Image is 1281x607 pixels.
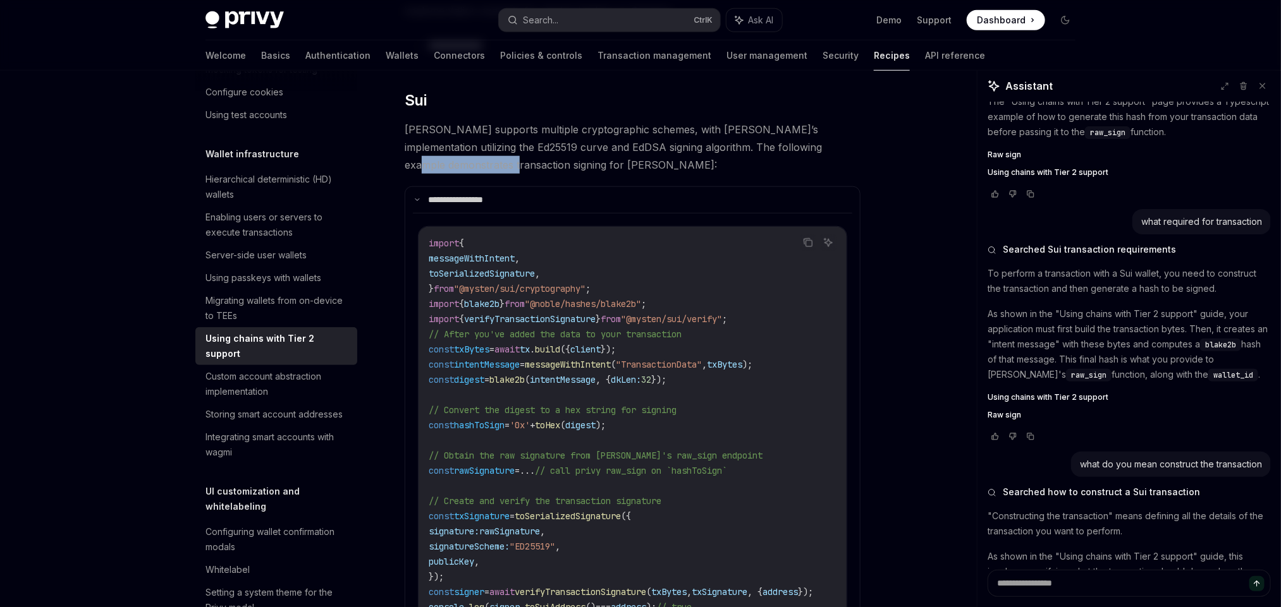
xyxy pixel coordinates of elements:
[530,374,596,385] span: intentMessage
[434,40,485,71] a: Connectors
[489,374,525,385] span: blake2b
[454,419,505,431] span: hashToSign
[195,403,357,426] a: Storing smart account addresses
[520,344,530,355] span: tx
[429,344,454,355] span: const
[1141,215,1262,228] div: what required for transaction
[429,495,661,507] span: // Create and verify the transaction signature
[195,289,357,327] a: Migrating wallets from on-device to TEEs
[917,14,952,27] a: Support
[195,520,357,558] a: Configuring wallet confirmation modals
[596,313,601,325] span: }
[434,283,454,294] span: from
[459,298,464,310] span: {
[530,419,535,431] span: +
[525,359,611,370] span: messageWithIntent
[601,313,621,325] span: from
[195,206,357,244] a: Enabling users or servers to execute transactions
[651,374,666,385] span: });
[988,392,1271,402] a: Using chains with Tier 2 support
[429,313,459,325] span: import
[205,484,357,514] h5: UI customization and whitelabeling
[535,419,560,431] span: toHex
[429,510,454,522] span: const
[1090,128,1125,138] span: raw_sign
[800,234,816,251] button: Copy the contents from the code block
[429,450,763,461] span: // Obtain the raw signature from [PERSON_NAME]'s raw_sign endpoint
[988,486,1271,498] button: Searched how to construct a Sui transaction
[405,121,861,174] span: [PERSON_NAME] supports multiple cryptographic schemes, with [PERSON_NAME]’s implementation utiliz...
[494,344,520,355] span: await
[611,359,616,370] span: (
[988,150,1271,160] a: Raw sign
[925,40,985,71] a: API reference
[1080,458,1262,471] div: what do you mean construct the transaction
[429,359,454,370] span: const
[484,586,489,598] span: =
[429,268,535,279] span: toSerializedSignature
[205,210,350,240] div: Enabling users or servers to execute transactions
[611,374,641,385] span: dkLen:
[520,359,525,370] span: =
[195,267,357,289] a: Using passkeys with wallets
[454,586,484,598] span: signer
[484,374,489,385] span: =
[195,426,357,464] a: Integrating smart accounts with wagmi
[195,327,357,365] a: Using chains with Tier 2 support
[722,313,727,325] span: ;
[429,404,677,416] span: // Convert the digest to a hex string for signing
[874,40,910,71] a: Recipes
[195,81,357,104] a: Configure cookies
[646,586,651,598] span: (
[205,85,283,100] div: Configure cookies
[459,237,464,249] span: {
[205,430,350,460] div: Integrating smart accounts with wagmi
[205,331,350,361] div: Using chains with Tier 2 support
[429,283,434,294] span: }
[621,510,631,522] span: ({
[205,369,350,399] div: Custom account abstraction implementation
[641,374,651,385] span: 32
[510,419,530,431] span: '0x'
[540,526,545,537] span: ,
[429,328,682,340] span: // After you've added the data to your transaction
[726,40,807,71] a: User management
[535,268,540,279] span: ,
[464,298,500,310] span: blake2b
[205,407,343,422] div: Storing smart account addresses
[429,465,454,476] span: const
[429,374,454,385] span: const
[205,270,321,285] div: Using passkeys with wallets
[500,40,582,71] a: Policies & controls
[535,465,727,476] span: // call privy raw_sign on `hashToSign`
[205,147,299,162] h5: Wallet infrastructure
[565,419,596,431] span: digest
[641,298,646,310] span: ;
[489,344,494,355] span: =
[988,392,1108,402] span: Using chains with Tier 2 support
[601,344,616,355] span: });
[429,253,515,264] span: messageWithIntent
[429,571,444,582] span: });
[585,283,591,294] span: ;
[596,374,611,385] span: , {
[195,104,357,126] a: Using test accounts
[454,465,515,476] span: rawSignature
[702,359,707,370] span: ,
[988,508,1271,539] p: "Constructing the transaction" means defining all the details of the transaction you want to perf...
[459,313,464,325] span: {
[763,586,798,598] span: address
[694,15,713,25] span: Ctrl K
[205,293,350,323] div: Migrating wallets from on-device to TEEs
[479,526,540,537] span: rawSignature
[261,40,290,71] a: Basics
[405,90,426,111] span: Sui
[195,365,357,403] a: Custom account abstraction implementation
[429,586,454,598] span: const
[499,9,720,32] button: Search...CtrlK
[1249,576,1265,591] button: Send message
[464,313,596,325] span: verifyTransactionSignature
[429,419,454,431] span: const
[596,419,606,431] span: );
[429,541,510,552] span: signatureScheme:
